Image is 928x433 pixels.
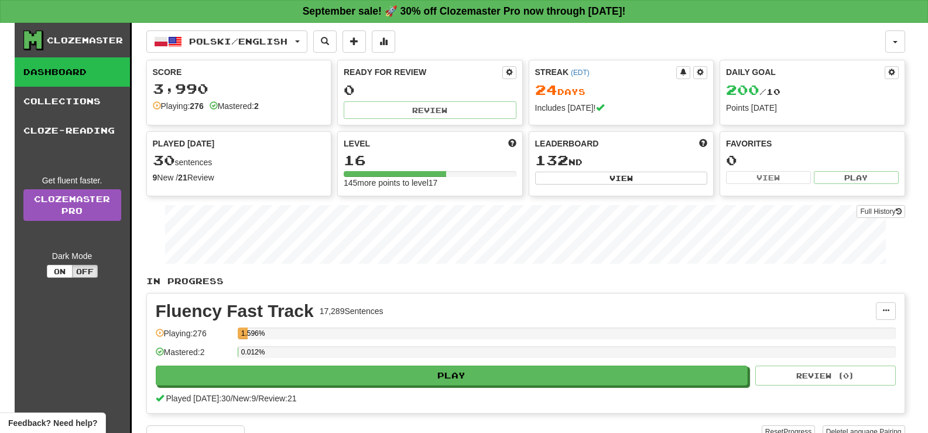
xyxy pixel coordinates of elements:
[233,394,256,403] span: New: 9
[344,138,370,149] span: Level
[190,101,203,111] strong: 276
[153,152,175,168] span: 30
[153,100,204,112] div: Playing:
[535,66,677,78] div: Streak
[814,171,899,184] button: Play
[8,417,97,429] span: Open feedback widget
[146,30,307,53] button: Polski/English
[178,173,187,182] strong: 21
[726,102,899,114] div: Points [DATE]
[726,171,811,184] button: View
[72,265,98,278] button: Off
[254,101,259,111] strong: 2
[231,394,233,403] span: /
[726,87,780,97] span: / 10
[313,30,337,53] button: Search sentences
[23,175,121,186] div: Get fluent faster.
[857,205,905,218] button: Full History
[153,173,157,182] strong: 9
[344,177,516,189] div: 145 more points to level 17
[47,35,123,46] div: Clozemaster
[23,189,121,221] a: ClozemasterPro
[343,30,366,53] button: Add sentence to collection
[156,366,748,386] button: Play
[726,153,899,168] div: 0
[755,366,896,386] button: Review (0)
[320,305,383,317] div: 17,289 Sentences
[146,275,905,287] p: In Progress
[166,394,230,403] span: Played [DATE]: 30
[535,138,599,149] span: Leaderboard
[699,138,707,149] span: This week in points, UTC
[153,172,326,183] div: New / Review
[571,69,590,77] a: (EDT)
[344,153,516,168] div: 16
[153,138,215,149] span: Played [DATE]
[535,172,708,185] button: View
[241,328,248,339] div: 1.596%
[535,81,557,98] span: 24
[535,153,708,168] div: nd
[535,152,569,168] span: 132
[210,100,259,112] div: Mastered:
[156,346,232,366] div: Mastered: 2
[344,83,516,97] div: 0
[153,81,326,96] div: 3,990
[726,81,759,98] span: 200
[535,83,708,98] div: Day s
[535,102,708,114] div: Includes [DATE]!
[15,87,130,116] a: Collections
[303,5,626,17] strong: September sale! 🚀 30% off Clozemaster Pro now through [DATE]!
[153,153,326,168] div: sentences
[15,57,130,87] a: Dashboard
[23,250,121,262] div: Dark Mode
[256,394,258,403] span: /
[153,66,326,78] div: Score
[15,116,130,145] a: Cloze-Reading
[508,138,516,149] span: Score more points to level up
[344,101,516,119] button: Review
[47,265,73,278] button: On
[258,394,296,403] span: Review: 21
[372,30,395,53] button: More stats
[726,138,899,149] div: Favorites
[156,302,314,320] div: Fluency Fast Track
[344,66,502,78] div: Ready for Review
[156,328,232,347] div: Playing: 276
[189,36,287,46] span: Polski / English
[726,66,885,79] div: Daily Goal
